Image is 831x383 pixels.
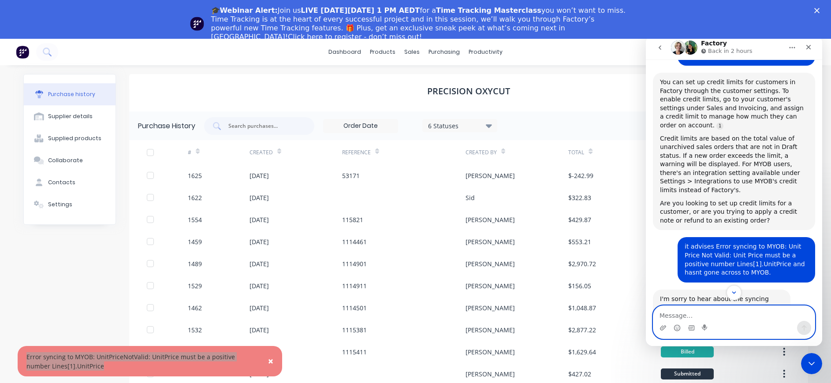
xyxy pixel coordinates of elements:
div: 115821 [342,215,363,224]
div: Contacts [48,178,75,186]
div: [DATE] [250,281,269,290]
iframe: Intercom live chat [801,353,822,374]
div: [PERSON_NAME] [466,325,515,335]
div: [DATE] [250,325,269,335]
div: Collaborate [48,156,83,164]
div: [PERSON_NAME] [466,215,515,224]
div: [PERSON_NAME] [466,281,515,290]
div: Settings [48,201,72,208]
div: 6 Statuses [428,121,491,130]
b: 🎓Webinar Alert: [211,6,278,15]
div: Join us for a you won’t want to miss. Time Tracking is at the heart of every successful project a... [211,6,627,41]
button: Contacts [24,171,116,193]
div: $322.83 [568,193,591,202]
div: 1114501 [342,303,367,312]
div: 1115411 [342,347,367,357]
div: 1114901 [342,259,367,268]
button: Supplier details [24,105,116,127]
div: [DATE] [250,171,269,180]
button: Collaborate [24,149,116,171]
div: $429.87 [568,215,591,224]
div: Reference [342,149,371,156]
div: 53171 [342,171,360,180]
div: # [188,149,191,156]
b: Time Tracking Masterclass [436,6,541,15]
div: 1462 [188,303,202,312]
div: [DATE] [250,303,269,312]
div: 1532 [188,325,202,335]
div: Sid [466,193,475,202]
div: products [365,45,400,59]
b: LIVE [DATE][DATE] 1 PM AEDT [301,6,420,15]
div: [PERSON_NAME] [466,171,515,180]
a: dashboard [324,45,365,59]
div: [DATE] [250,215,269,224]
div: $156.05 [568,281,591,290]
div: [PERSON_NAME] [466,347,515,357]
div: Created By [466,149,497,156]
div: $1,629.64 [568,347,596,357]
div: Close [814,8,823,13]
div: $427.02 [568,369,591,379]
div: purchasing [424,45,464,59]
div: $-242.99 [568,171,593,180]
div: 1622 [188,193,202,202]
div: [PERSON_NAME] [466,369,515,379]
div: Total [568,149,584,156]
div: Created [250,149,273,156]
div: Error syncing to MYOB: UnitPriceNotValid: UnitPrice must be a positive number Lines[1].UnitPrice [26,352,255,371]
h1: Precision Oxycut [427,86,510,97]
div: productivity [464,45,507,59]
div: $1,048.87 [568,303,596,312]
div: 1459 [188,237,202,246]
div: $553.21 [568,237,591,246]
button: Purchase history [24,83,116,105]
button: Close [259,351,282,372]
button: Supplied products [24,127,116,149]
div: $2,877.22 [568,325,596,335]
div: [DATE] [250,259,269,268]
button: Settings [24,193,116,216]
div: [PERSON_NAME] [466,303,515,312]
div: Supplied products [48,134,101,142]
input: Search purchases... [227,122,301,130]
div: $2,970.72 [568,259,596,268]
div: Purchase history [48,90,95,98]
div: Supplier details [48,112,93,120]
div: 1114911 [342,281,367,290]
div: [DATE] [250,237,269,246]
div: 1489 [188,259,202,268]
div: 1554 [188,215,202,224]
div: 1625 [188,171,202,180]
div: Billed [661,346,714,357]
span: × [268,355,273,367]
div: Purchase History [138,121,195,131]
div: sales [400,45,424,59]
div: 1114461 [342,237,367,246]
div: [PERSON_NAME] [466,259,515,268]
div: Submitted [661,368,714,379]
input: Order Date [324,119,398,133]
